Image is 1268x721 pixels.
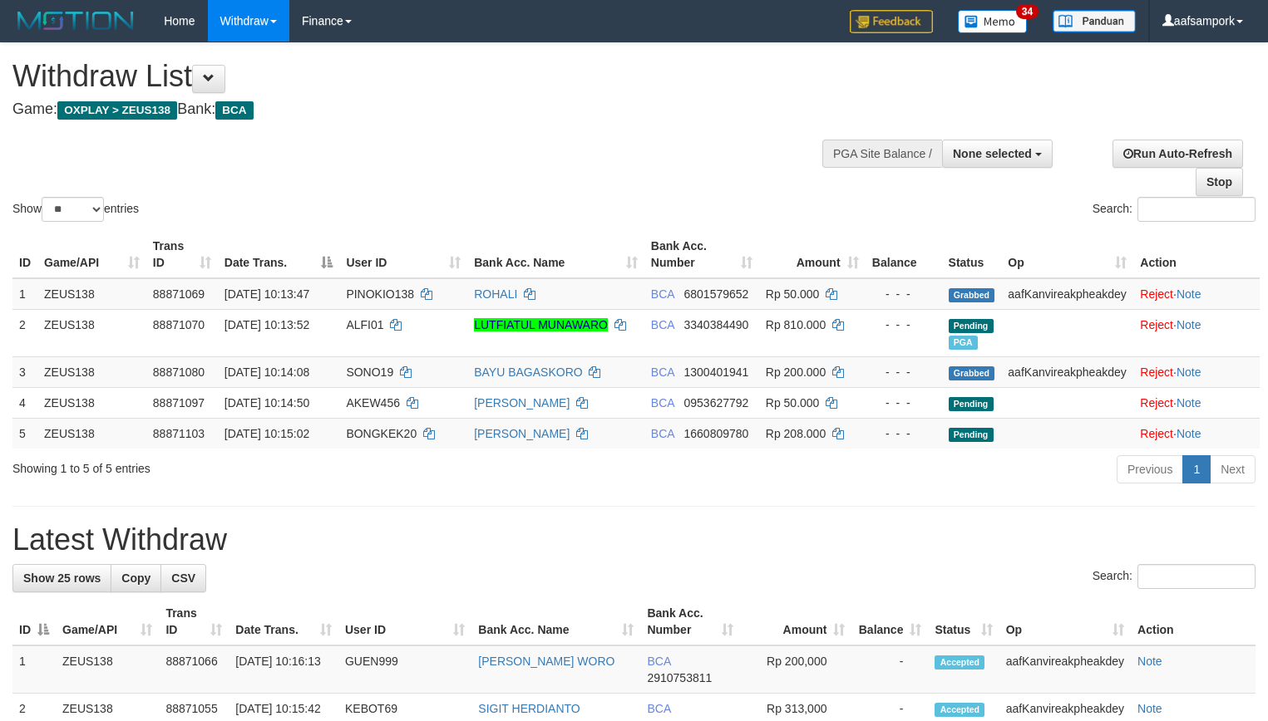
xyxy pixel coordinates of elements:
span: Copy 6801579652 to clipboard [684,287,749,301]
img: MOTION_logo.png [12,8,139,33]
a: Note [1177,287,1201,301]
span: 88871080 [153,365,205,379]
td: aafKanvireakpheakdey [999,645,1131,694]
div: PGA Site Balance / [822,140,942,168]
span: 88871097 [153,396,205,410]
td: - [851,645,928,694]
div: - - - [872,395,935,411]
span: Show 25 rows [23,571,101,585]
a: [PERSON_NAME] WORO [478,655,614,668]
span: [DATE] 10:14:50 [224,396,309,410]
a: Note [1177,427,1201,440]
th: Amount: activate to sort column ascending [759,231,866,278]
td: · [1133,387,1260,418]
a: SIGIT HERDIANTO [478,702,580,715]
img: Feedback.jpg [850,10,933,33]
a: Run Auto-Refresh [1113,140,1243,168]
span: SONO19 [346,365,393,379]
img: panduan.png [1053,10,1136,32]
th: Status: activate to sort column ascending [928,598,999,645]
a: Note [1137,702,1162,715]
span: Rp 208.000 [766,427,826,440]
th: Op: activate to sort column ascending [999,598,1131,645]
a: CSV [160,564,206,592]
div: - - - [872,364,935,380]
td: · [1133,278,1260,310]
span: Grabbed [949,288,995,302]
span: Rp 50.000 [766,396,820,410]
span: [DATE] 10:14:08 [224,365,309,379]
a: Note [1177,365,1201,379]
span: Accepted [935,703,984,717]
h1: Withdraw List [12,60,829,93]
span: Pending [949,397,994,411]
td: 2 [12,309,37,356]
span: [DATE] 10:13:47 [224,287,309,301]
td: 3 [12,356,37,387]
th: Status [942,231,1002,278]
img: Button%20Memo.svg [958,10,1028,33]
th: Trans ID: activate to sort column ascending [159,598,229,645]
span: 88871103 [153,427,205,440]
span: BCA [647,655,670,668]
h1: Latest Withdraw [12,523,1256,557]
span: CSV [171,571,195,585]
a: BAYU BAGASKORO [474,365,582,379]
a: Next [1210,455,1256,483]
td: ZEUS138 [37,418,146,449]
a: 1 [1182,455,1211,483]
td: 4 [12,387,37,418]
th: Bank Acc. Name: activate to sort column ascending [471,598,640,645]
div: - - - [872,316,935,333]
label: Search: [1093,564,1256,589]
th: Bank Acc. Name: activate to sort column ascending [467,231,644,278]
div: - - - [872,425,935,442]
a: Show 25 rows [12,564,111,592]
span: Rp 200.000 [766,365,826,379]
button: None selected [942,140,1053,168]
td: [DATE] 10:16:13 [229,645,338,694]
span: Copy 3340384490 to clipboard [684,318,749,331]
th: Game/API: activate to sort column ascending [56,598,159,645]
td: Rp 200,000 [740,645,852,694]
td: aafKanvireakpheakdey [1001,356,1133,387]
a: Copy [111,564,161,592]
a: Reject [1140,365,1173,379]
th: User ID: activate to sort column ascending [339,231,467,278]
a: Stop [1196,168,1243,196]
span: 88871070 [153,318,205,331]
span: [DATE] 10:13:52 [224,318,309,331]
a: LUTFIATUL MUNAWARO [474,318,608,331]
a: [PERSON_NAME] [474,427,570,440]
div: Showing 1 to 5 of 5 entries [12,454,516,477]
span: BCA [647,702,670,715]
span: 88871069 [153,287,205,301]
span: Copy [121,571,150,585]
th: Date Trans.: activate to sort column ascending [229,598,338,645]
span: Pending [949,319,994,333]
span: BONGKEK20 [346,427,417,440]
a: Reject [1140,318,1173,331]
span: PINOKIO138 [346,287,414,301]
label: Search: [1093,197,1256,222]
th: ID: activate to sort column descending [12,598,56,645]
td: 1 [12,645,56,694]
th: Bank Acc. Number: activate to sort column ascending [640,598,739,645]
div: - - - [872,286,935,302]
th: Balance: activate to sort column ascending [851,598,928,645]
td: 5 [12,418,37,449]
a: Note [1177,318,1201,331]
span: Rp 50.000 [766,287,820,301]
span: None selected [953,147,1032,160]
span: Copy 2910753811 to clipboard [647,671,712,684]
span: Rp 810.000 [766,318,826,331]
td: 1 [12,278,37,310]
td: ZEUS138 [37,278,146,310]
a: Reject [1140,427,1173,440]
th: Bank Acc. Number: activate to sort column ascending [644,231,759,278]
th: User ID: activate to sort column ascending [338,598,471,645]
input: Search: [1137,564,1256,589]
span: BCA [215,101,253,120]
label: Show entries [12,197,139,222]
span: Copy 1660809780 to clipboard [684,427,749,440]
